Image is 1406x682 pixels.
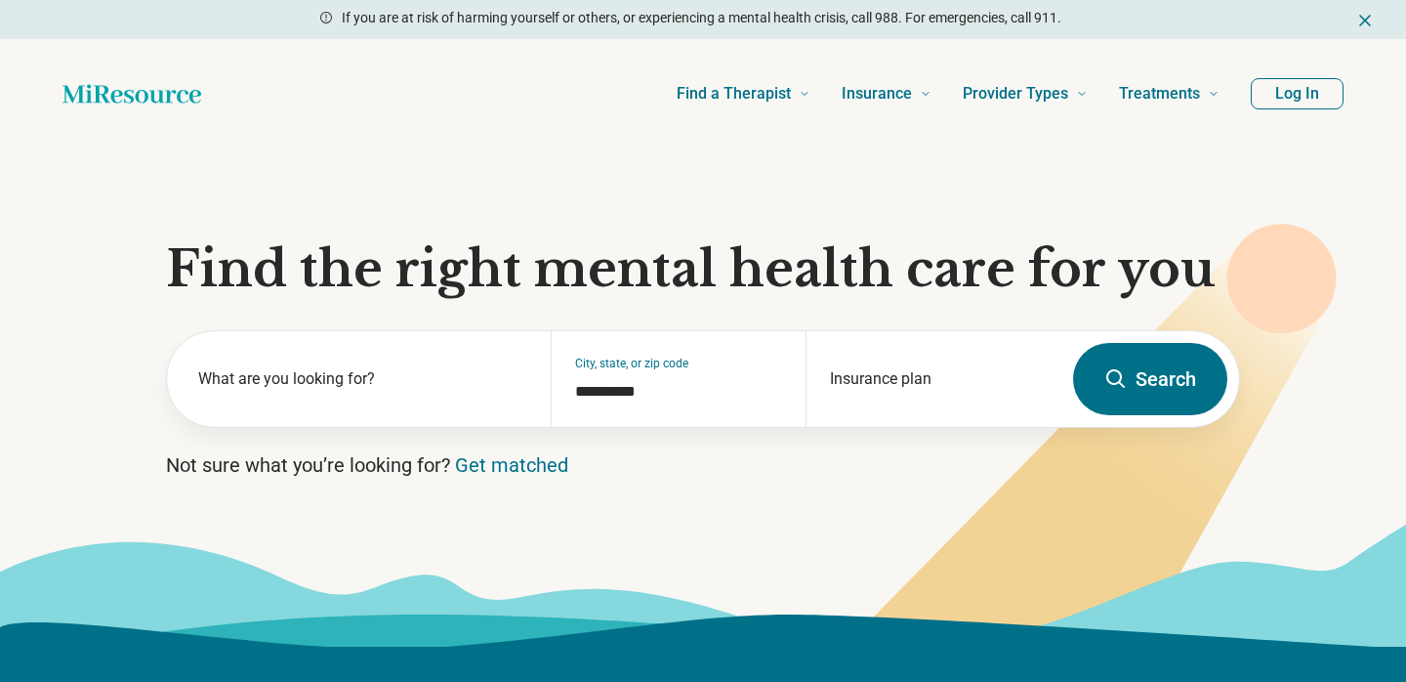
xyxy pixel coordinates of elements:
a: Insurance [842,55,931,133]
span: Insurance [842,80,912,107]
a: Provider Types [963,55,1088,133]
span: Treatments [1119,80,1200,107]
label: What are you looking for? [198,367,527,391]
h1: Find the right mental health care for you [166,240,1240,299]
a: Get matched [455,453,568,477]
span: Provider Types [963,80,1068,107]
a: Treatments [1119,55,1220,133]
span: Find a Therapist [677,80,791,107]
p: Not sure what you’re looking for? [166,451,1240,479]
button: Dismiss [1355,8,1375,31]
button: Log In [1251,78,1344,109]
a: Home page [62,74,201,113]
p: If you are at risk of harming yourself or others, or experiencing a mental health crisis, call 98... [342,8,1061,28]
a: Find a Therapist [677,55,810,133]
button: Search [1073,343,1227,415]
